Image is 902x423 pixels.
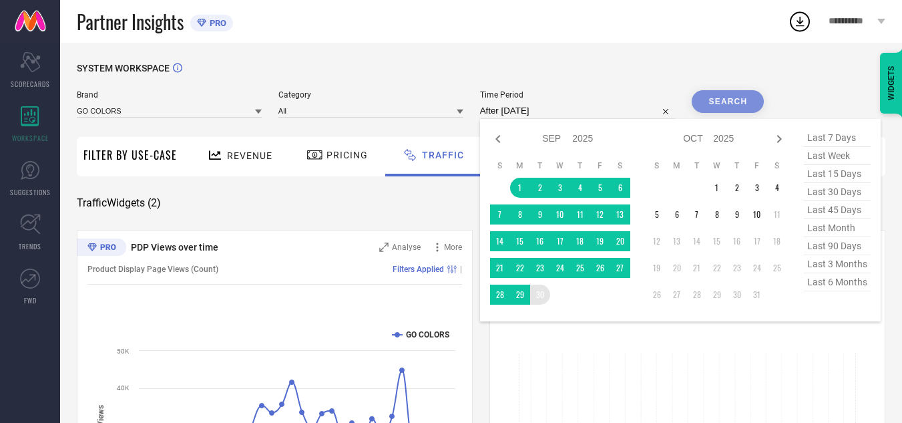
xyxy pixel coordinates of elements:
[747,285,767,305] td: Fri Oct 31 2025
[707,285,727,305] td: Wed Oct 29 2025
[550,160,570,171] th: Wednesday
[707,178,727,198] td: Wed Oct 01 2025
[804,219,871,237] span: last month
[707,258,727,278] td: Wed Oct 22 2025
[767,204,787,225] td: Sat Oct 11 2025
[767,258,787,278] td: Sat Oct 25 2025
[393,265,444,274] span: Filters Applied
[490,285,510,305] td: Sun Sep 28 2025
[77,90,262,100] span: Brand
[610,178,630,198] td: Sat Sep 06 2025
[480,103,676,119] input: Select time period
[747,178,767,198] td: Fri Oct 03 2025
[771,131,787,147] div: Next month
[530,160,550,171] th: Tuesday
[490,160,510,171] th: Sunday
[550,178,570,198] td: Wed Sep 03 2025
[727,160,747,171] th: Thursday
[570,231,590,251] td: Thu Sep 18 2025
[747,231,767,251] td: Fri Oct 17 2025
[667,204,687,225] td: Mon Oct 06 2025
[804,183,871,201] span: last 30 days
[647,258,667,278] td: Sun Oct 19 2025
[727,178,747,198] td: Thu Oct 02 2025
[24,295,37,305] span: FWD
[667,160,687,171] th: Monday
[206,18,226,28] span: PRO
[687,258,707,278] td: Tue Oct 21 2025
[747,204,767,225] td: Fri Oct 10 2025
[667,231,687,251] td: Mon Oct 13 2025
[804,201,871,219] span: last 45 days
[647,285,667,305] td: Sun Oct 26 2025
[687,285,707,305] td: Tue Oct 28 2025
[747,160,767,171] th: Friday
[278,90,463,100] span: Category
[788,9,812,33] div: Open download list
[550,258,570,278] td: Wed Sep 24 2025
[610,204,630,225] td: Sat Sep 13 2025
[77,239,126,259] div: Premium
[590,231,610,251] td: Fri Sep 19 2025
[570,160,590,171] th: Thursday
[590,178,610,198] td: Fri Sep 05 2025
[610,231,630,251] td: Sat Sep 20 2025
[747,258,767,278] td: Fri Oct 24 2025
[117,347,130,355] text: 50K
[12,133,49,143] span: WORKSPACE
[87,265,218,274] span: Product Display Page Views (Count)
[530,231,550,251] td: Tue Sep 16 2025
[590,258,610,278] td: Fri Sep 26 2025
[392,243,421,252] span: Analyse
[590,204,610,225] td: Fri Sep 12 2025
[667,258,687,278] td: Mon Oct 20 2025
[444,243,462,252] span: More
[11,79,50,89] span: SCORECARDS
[77,8,184,35] span: Partner Insights
[510,285,530,305] td: Mon Sep 29 2025
[510,231,530,251] td: Mon Sep 15 2025
[117,384,130,392] text: 40K
[804,165,871,183] span: last 15 days
[804,129,871,147] span: last 7 days
[480,90,676,100] span: Time Period
[510,258,530,278] td: Mon Sep 22 2025
[804,147,871,165] span: last week
[610,160,630,171] th: Saturday
[707,204,727,225] td: Wed Oct 08 2025
[804,237,871,255] span: last 90 days
[727,258,747,278] td: Thu Oct 23 2025
[647,231,667,251] td: Sun Oct 12 2025
[490,131,506,147] div: Previous month
[77,196,161,210] span: Traffic Widgets ( 2 )
[767,178,787,198] td: Sat Oct 04 2025
[510,204,530,225] td: Mon Sep 08 2025
[460,265,462,274] span: |
[707,231,727,251] td: Wed Oct 15 2025
[550,204,570,225] td: Wed Sep 10 2025
[590,160,610,171] th: Friday
[767,160,787,171] th: Saturday
[422,150,464,160] span: Traffic
[570,258,590,278] td: Thu Sep 25 2025
[530,204,550,225] td: Tue Sep 09 2025
[326,150,368,160] span: Pricing
[19,241,41,251] span: TRENDS
[530,178,550,198] td: Tue Sep 02 2025
[767,231,787,251] td: Sat Oct 18 2025
[804,273,871,291] span: last 6 months
[707,160,727,171] th: Wednesday
[570,178,590,198] td: Thu Sep 04 2025
[570,204,590,225] td: Thu Sep 11 2025
[727,231,747,251] td: Thu Oct 16 2025
[550,231,570,251] td: Wed Sep 17 2025
[77,63,170,74] span: SYSTEM WORKSPACE
[131,242,218,253] span: PDP Views over time
[647,204,667,225] td: Sun Oct 05 2025
[687,231,707,251] td: Tue Oct 14 2025
[727,204,747,225] td: Thu Oct 09 2025
[727,285,747,305] td: Thu Oct 30 2025
[804,255,871,273] span: last 3 months
[83,147,177,163] span: Filter By Use-Case
[406,330,449,339] text: GO COLORS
